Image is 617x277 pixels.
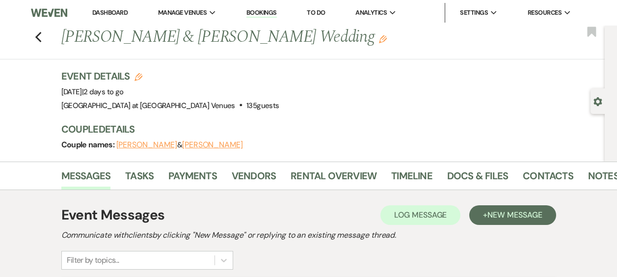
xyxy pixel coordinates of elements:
button: Edit [379,34,387,43]
h3: Couple Details [61,122,595,136]
a: Messages [61,168,111,190]
a: Dashboard [92,8,128,17]
span: Manage Venues [158,8,207,18]
a: Docs & Files [447,168,508,190]
span: | [82,87,124,97]
a: Contacts [523,168,573,190]
button: Log Message [380,205,460,225]
a: To Do [307,8,325,17]
a: Vendors [232,168,276,190]
a: Bookings [246,8,277,18]
span: Analytics [355,8,387,18]
div: Filter by topics... [67,254,119,266]
a: Payments [168,168,217,190]
button: +New Message [469,205,556,225]
h2: Communicate with clients by clicking "New Message" or replying to an existing message thread. [61,229,556,241]
img: Weven Logo [31,2,67,23]
span: Log Message [394,210,447,220]
button: [PERSON_NAME] [182,141,243,149]
span: & [116,140,243,150]
span: 135 guests [246,101,279,111]
span: 2 days to go [83,87,123,97]
span: [DATE] [61,87,124,97]
a: Timeline [391,168,432,190]
h3: Event Details [61,69,279,83]
a: Tasks [125,168,154,190]
span: [GEOGRAPHIC_DATA] at [GEOGRAPHIC_DATA] Venues [61,101,235,111]
span: Couple names: [61,139,116,150]
button: Open lead details [593,96,602,106]
a: Rental Overview [291,168,376,190]
span: Settings [460,8,488,18]
span: New Message [487,210,542,220]
span: Resources [528,8,562,18]
h1: [PERSON_NAME] & [PERSON_NAME] Wedding [61,26,492,49]
h1: Event Messages [61,205,165,225]
button: [PERSON_NAME] [116,141,177,149]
